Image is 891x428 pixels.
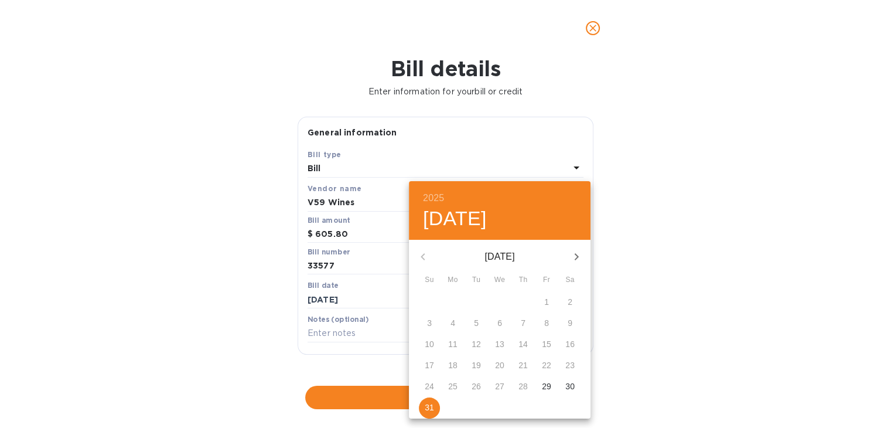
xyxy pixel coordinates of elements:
span: Sa [559,274,581,286]
p: 29 [542,381,551,392]
span: Tu [466,274,487,286]
button: 2025 [423,190,444,206]
p: 30 [565,381,575,392]
button: 30 [559,376,581,398]
button: 31 [419,398,440,419]
p: [DATE] [437,250,562,264]
p: 31 [425,402,434,413]
span: Su [419,274,440,286]
span: Mo [442,274,463,286]
button: 29 [536,376,557,398]
button: [DATE] [423,206,487,231]
span: Fr [536,274,557,286]
span: We [489,274,510,286]
span: Th [513,274,534,286]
